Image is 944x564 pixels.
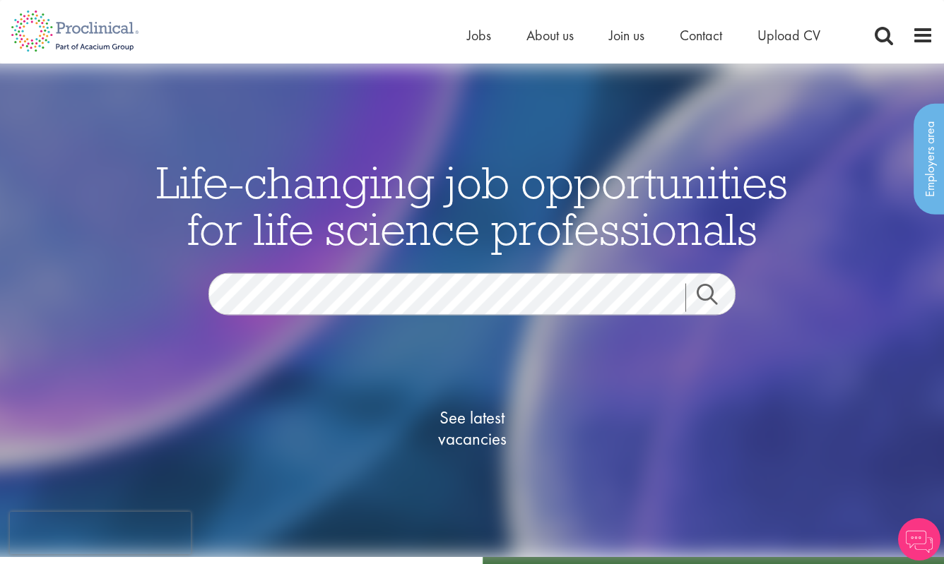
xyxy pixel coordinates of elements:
span: See latest vacancies [401,407,543,450]
a: Jobs [467,26,491,44]
img: Chatbot [898,518,940,560]
a: Upload CV [757,26,820,44]
a: See latestvacancies [401,351,543,506]
a: Contact [680,26,722,44]
a: About us [526,26,574,44]
a: Job search submit button [685,284,746,312]
span: Life-changing job opportunities for life science professionals [156,154,788,257]
iframe: reCAPTCHA [10,512,191,554]
a: Join us [609,26,644,44]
